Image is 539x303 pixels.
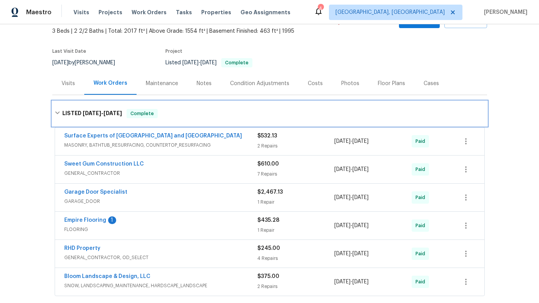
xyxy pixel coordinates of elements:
div: Photos [341,80,359,87]
span: SNOW, LANDSCAPING_MAINTENANCE, HARDSCAPE_LANDSCAPE [64,282,257,290]
a: Surface Experts of [GEOGRAPHIC_DATA] and [GEOGRAPHIC_DATA] [64,133,242,139]
span: [DATE] [352,279,369,285]
div: 4 [318,5,323,12]
div: by [PERSON_NAME] [52,58,124,67]
span: [DATE] [334,139,350,144]
div: Work Orders [93,79,127,87]
div: Visits [62,80,75,87]
div: 7 Repairs [257,170,335,178]
div: LISTED [DATE]-[DATE]Complete [52,101,487,126]
span: [DATE] [182,60,199,65]
span: [DATE] [352,223,369,228]
span: GENERAL_CONTRACTOR, OD_SELECT [64,254,257,261]
span: 3 Beds | 2 2/2 Baths | Total: 2017 ft² | Above Grade: 1554 ft² | Basement Finished: 463 ft² | 1995 [52,27,331,35]
div: Floor Plans [378,80,405,87]
a: RHD Property [64,246,100,251]
span: [DATE] [52,60,68,65]
span: [GEOGRAPHIC_DATA], [GEOGRAPHIC_DATA] [335,8,445,16]
span: [DATE] [352,139,369,144]
span: - [334,194,369,201]
span: Paid [416,222,428,229]
span: Paid [416,166,428,173]
span: GARAGE_DOOR [64,198,257,205]
span: [DATE] [334,167,350,172]
span: $375.00 [257,274,279,279]
div: Cases [424,80,439,87]
span: Paid [416,278,428,286]
div: 1 Repair [257,226,335,234]
div: Condition Adjustments [230,80,289,87]
span: Work Orders [132,8,167,16]
div: 2 Repairs [257,283,335,290]
span: [DATE] [83,110,101,116]
div: Costs [308,80,323,87]
span: - [182,60,217,65]
span: [DATE] [334,195,350,200]
div: Maintenance [146,80,178,87]
span: [DATE] [352,195,369,200]
span: [PERSON_NAME] [481,8,527,16]
span: Visits [73,8,89,16]
a: Empire Flooring [64,218,106,223]
span: Projects [98,8,122,16]
span: [DATE] [352,251,369,256]
span: FLOORING [64,226,257,233]
a: Garage Door Specialist [64,189,127,195]
span: Tasks [176,10,192,15]
span: Last Visit Date [52,49,86,54]
span: [DATE] [334,251,350,256]
a: Bloom Landscape & Design, LLC [64,274,150,279]
span: [DATE] [334,223,350,228]
span: Maestro [26,8,52,16]
span: Paid [416,137,428,145]
span: Geo Assignments [240,8,290,16]
span: [DATE] [200,60,217,65]
span: [DATE] [103,110,122,116]
span: MASONRY, BATHTUB_RESURFACING, COUNTERTOP_RESURFACING [64,141,257,149]
div: 1 [108,216,116,224]
span: - [334,222,369,229]
span: - [334,166,369,173]
span: $435.28 [257,218,279,223]
div: 4 Repairs [257,254,335,262]
span: Properties [201,8,231,16]
span: $610.00 [257,161,279,167]
span: Complete [127,110,157,117]
span: - [334,137,369,145]
h6: LISTED [62,109,122,118]
span: Complete [222,60,252,65]
span: $245.00 [257,246,280,251]
div: 1 Repair [257,198,335,206]
span: - [334,250,369,258]
span: - [83,110,122,116]
a: Sweet Gum Construction LLC [64,161,144,167]
span: - [334,278,369,286]
div: Notes [197,80,212,87]
span: [DATE] [352,167,369,172]
span: Listed [165,60,252,65]
span: Paid [416,194,428,201]
span: GENERAL_CONTRACTOR [64,169,257,177]
span: $2,467.13 [257,189,283,195]
span: Project [165,49,182,54]
span: $532.13 [257,133,277,139]
div: 2 Repairs [257,142,335,150]
span: Paid [416,250,428,258]
span: [DATE] [334,279,350,285]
